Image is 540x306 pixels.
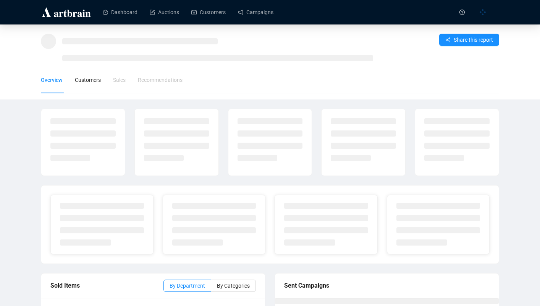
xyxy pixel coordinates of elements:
[238,2,273,22] a: Campaigns
[50,281,163,290] div: Sold Items
[454,36,493,44] span: Share this report
[150,2,179,22] a: Auctions
[217,283,250,289] span: By Categories
[41,6,92,18] img: logo
[41,76,63,84] div: Overview
[284,281,490,290] div: Sent Campaigns
[191,2,226,22] a: Customers
[75,76,101,84] div: Customers
[138,76,183,84] div: Recommendations
[103,2,137,22] a: Dashboard
[113,76,126,84] div: Sales
[439,34,499,46] button: Share this report
[170,283,205,289] span: By Department
[445,37,451,42] span: share-alt
[459,10,465,15] span: question-circle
